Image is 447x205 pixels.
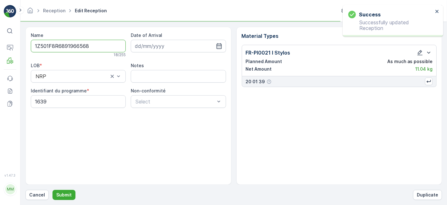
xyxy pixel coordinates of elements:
[131,40,226,52] input: dd/mm/yyyy
[43,8,65,13] a: Reception
[246,58,282,65] p: Planned Amount
[31,88,87,93] label: Identifiant du programme
[246,66,272,72] p: Net Amount
[5,184,15,194] div: MM
[387,58,433,65] p: As much as possible
[4,5,16,18] img: logo
[52,190,75,200] button: Submit
[246,49,290,56] p: FR-PI0021 I Stylos
[131,63,144,68] label: Notes
[413,190,442,200] button: Duplicate
[4,179,16,200] button: MM
[246,79,265,85] p: 20 01 39
[27,9,34,15] a: Homepage
[131,32,162,38] label: Date of Arrival
[359,11,381,18] h3: Success
[267,79,272,84] div: Help Tooltip Icon
[31,63,40,68] label: LOB
[242,32,437,40] p: Material Types
[74,8,108,14] span: Edit Reception
[435,9,439,15] button: close
[113,52,126,57] p: 18 / 255
[131,88,166,93] label: Non-conformité
[29,192,45,198] p: Cancel
[415,66,433,72] p: 11.04 kg
[25,190,49,200] button: Cancel
[348,20,433,31] p: Successfully updated Reception
[31,32,43,38] label: Name
[417,192,438,198] p: Duplicate
[4,173,16,177] span: v 1.47.3
[135,98,215,105] p: Select
[56,192,72,198] p: Submit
